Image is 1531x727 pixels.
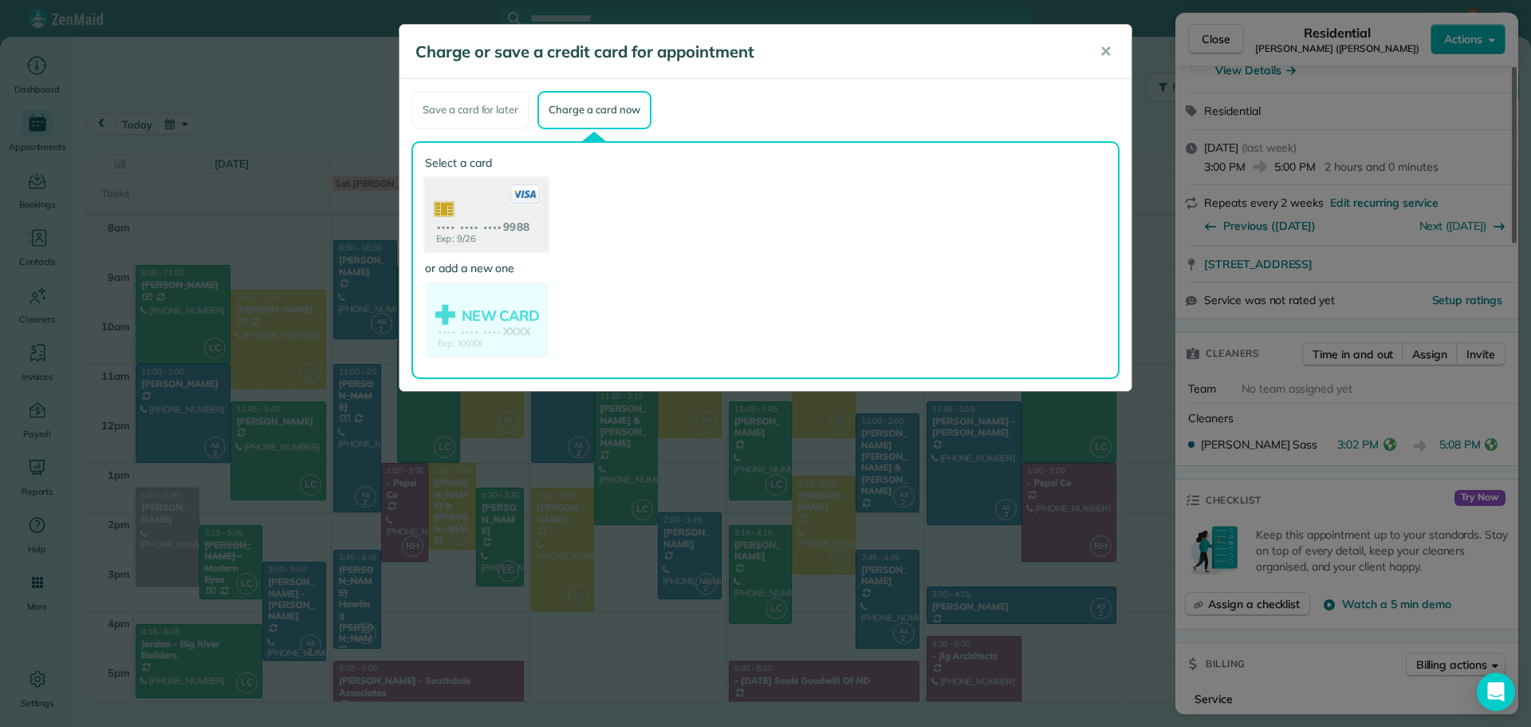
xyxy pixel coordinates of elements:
span: ✕ [1100,42,1112,61]
div: Charge a card now [537,91,651,129]
div: Open Intercom Messenger [1477,673,1515,711]
div: Save a card for later [411,91,529,129]
label: or add a new one [425,260,548,276]
label: Select a card [425,155,548,171]
h5: Charge or save a credit card for appointment [415,41,1077,63]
